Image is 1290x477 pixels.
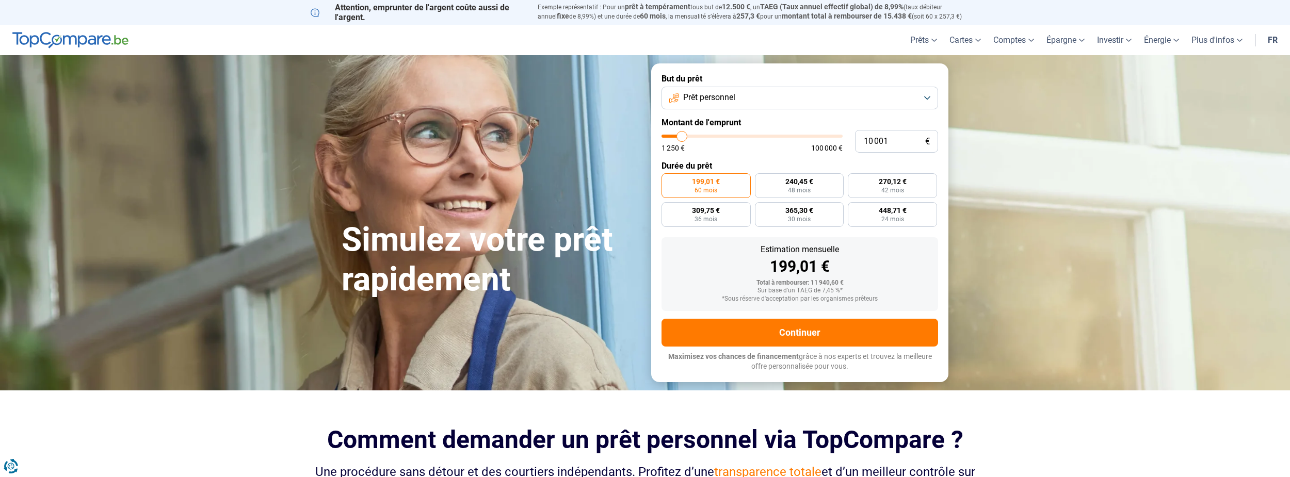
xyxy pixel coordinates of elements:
[311,3,525,22] p: Attention, emprunter de l'argent coûte aussi de l'argent.
[1040,25,1091,55] a: Épargne
[1091,25,1138,55] a: Investir
[557,12,569,20] span: fixe
[668,352,799,360] span: Maximisez vos chances de financement
[943,25,987,55] a: Cartes
[662,161,938,171] label: Durée du prêt
[662,87,938,109] button: Prêt personnel
[662,74,938,84] label: But du prêt
[662,144,685,152] span: 1 250 €
[342,220,639,300] h1: Simulez votre prêt rapidement
[879,178,907,185] span: 270,12 €
[625,3,690,11] span: prêt à tempérament
[881,187,904,193] span: 42 mois
[788,187,811,193] span: 48 mois
[670,295,930,303] div: *Sous réserve d'acceptation par les organismes prêteurs
[879,207,907,214] span: 448,71 €
[782,12,912,20] span: montant total à rembourser de 15.438 €
[881,216,904,222] span: 24 mois
[670,287,930,294] div: Sur base d'un TAEG de 7,45 %*
[662,118,938,127] label: Montant de l'emprunt
[736,12,760,20] span: 257,3 €
[692,207,720,214] span: 309,75 €
[904,25,943,55] a: Prêts
[662,352,938,372] p: grâce à nos experts et trouvez la meilleure offre personnalisée pour vous.
[785,207,813,214] span: 365,30 €
[683,92,735,103] span: Prêt personnel
[538,3,979,21] p: Exemple représentatif : Pour un tous but de , un (taux débiteur annuel de 8,99%) et une durée de ...
[811,144,843,152] span: 100 000 €
[12,32,128,48] img: TopCompare
[1185,25,1249,55] a: Plus d'infos
[722,3,750,11] span: 12.500 €
[987,25,1040,55] a: Comptes
[311,425,979,454] h2: Comment demander un prêt personnel via TopCompare ?
[670,245,930,254] div: Estimation mensuelle
[785,178,813,185] span: 240,45 €
[692,178,720,185] span: 199,01 €
[1138,25,1185,55] a: Énergie
[670,259,930,274] div: 199,01 €
[1262,25,1284,55] a: fr
[788,216,811,222] span: 30 mois
[925,137,930,146] span: €
[670,279,930,287] div: Total à rembourser: 11 940,60 €
[760,3,904,11] span: TAEG (Taux annuel effectif global) de 8,99%
[695,187,717,193] span: 60 mois
[640,12,666,20] span: 60 mois
[695,216,717,222] span: 36 mois
[662,319,938,347] button: Continuer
